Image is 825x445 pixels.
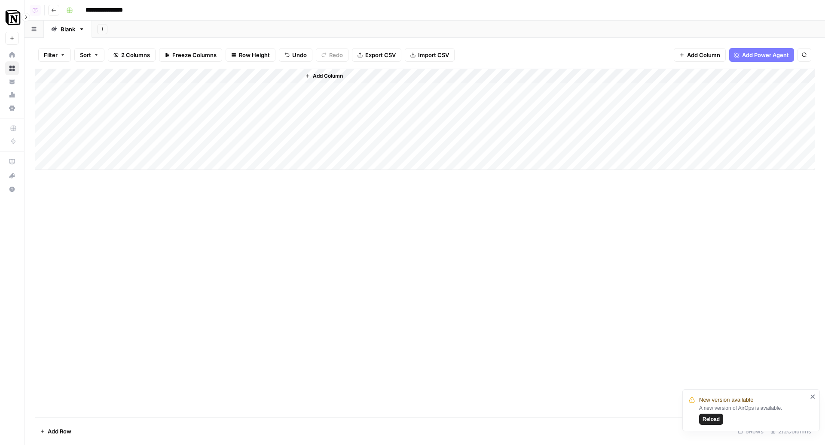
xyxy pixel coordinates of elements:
button: Redo [316,48,348,62]
button: Workspace: Notion [5,7,19,28]
div: A new version of AirOps is available. [699,404,807,425]
span: Add Power Agent [742,51,789,59]
button: Add Row [35,424,76,438]
button: 2 Columns [108,48,156,62]
button: close [810,393,816,400]
button: Add Column [302,70,346,82]
button: Export CSV [352,48,401,62]
span: Undo [292,51,307,59]
button: Sort [74,48,104,62]
div: Blank [61,25,75,33]
span: Add Column [313,72,343,80]
button: Reload [699,414,723,425]
span: 2 Columns [121,51,150,59]
span: Reload [703,415,720,423]
span: Row Height [239,51,270,59]
button: Freeze Columns [159,48,222,62]
div: What's new? [6,169,18,182]
span: Add Row [48,427,71,436]
button: What's new? [5,169,19,182]
span: Sort [80,51,91,59]
img: Notion Logo [5,10,21,25]
button: Add Power Agent [729,48,794,62]
button: Undo [279,48,312,62]
a: Home [5,48,19,62]
a: Your Data [5,75,19,88]
a: AirOps Academy [5,155,19,169]
div: 5 Rows [734,424,767,438]
button: Help + Support [5,182,19,196]
span: New version available [699,396,753,404]
span: Filter [44,51,58,59]
span: Export CSV [365,51,396,59]
span: Freeze Columns [172,51,217,59]
div: 2/2 Columns [767,424,815,438]
button: Filter [38,48,71,62]
a: Browse [5,61,19,75]
a: Settings [5,101,19,115]
a: Usage [5,88,19,102]
button: Row Height [226,48,275,62]
a: Blank [44,21,92,38]
span: Add Column [687,51,720,59]
button: Add Column [674,48,726,62]
span: Import CSV [418,51,449,59]
span: Redo [329,51,343,59]
button: Import CSV [405,48,455,62]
